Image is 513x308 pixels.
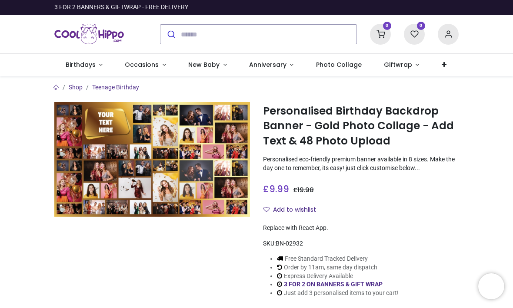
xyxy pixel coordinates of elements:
[277,272,399,281] li: Express Delivery Available
[269,183,289,195] span: 9.99
[66,60,96,69] span: Birthdays
[54,22,124,46] img: Cool Hippo
[277,289,399,298] li: Just add 3 personalised items to your cart!
[284,281,383,288] a: 3 FOR 2 ON BANNERS & GIFT WRAP
[263,203,323,217] button: Add to wishlistAdd to wishlist
[276,3,459,12] iframe: Customer reviews powered by Trustpilot
[276,240,303,247] span: BN-02932
[263,183,289,195] span: £
[114,54,177,76] a: Occasions
[188,60,220,69] span: New Baby
[293,186,314,194] span: £
[249,60,286,69] span: Anniversary
[316,60,362,69] span: Photo Collage
[297,186,314,194] span: 19.98
[277,263,399,272] li: Order by 11am, same day dispatch
[417,22,425,30] sup: 0
[373,54,430,76] a: Giftwrap
[69,84,83,91] a: Shop
[177,54,238,76] a: New Baby
[54,3,188,12] div: 3 FOR 2 BANNERS & GIFTWRAP - FREE DELIVERY
[277,255,399,263] li: Free Standard Tracked Delivery
[263,104,459,148] h1: Personalised Birthday Backdrop Banner - Gold Photo Collage - Add Text & 48 Photo Upload
[54,54,114,76] a: Birthdays
[263,155,459,172] p: Personalised eco-friendly premium banner available in 8 sizes. Make the day one to remember, its ...
[160,25,181,44] button: Submit
[384,60,412,69] span: Giftwrap
[263,224,459,233] div: Replace with React App.
[404,30,425,37] a: 0
[54,102,250,217] img: Personalised Birthday Backdrop Banner - Gold Photo Collage - Add Text & 48 Photo Upload
[478,273,504,299] iframe: Brevo live chat
[383,22,391,30] sup: 0
[238,54,305,76] a: Anniversary
[263,239,459,248] div: SKU:
[125,60,159,69] span: Occasions
[92,84,139,91] a: Teenage Birthday
[54,22,124,46] a: Logo of Cool Hippo
[370,30,391,37] a: 0
[263,206,270,213] i: Add to wishlist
